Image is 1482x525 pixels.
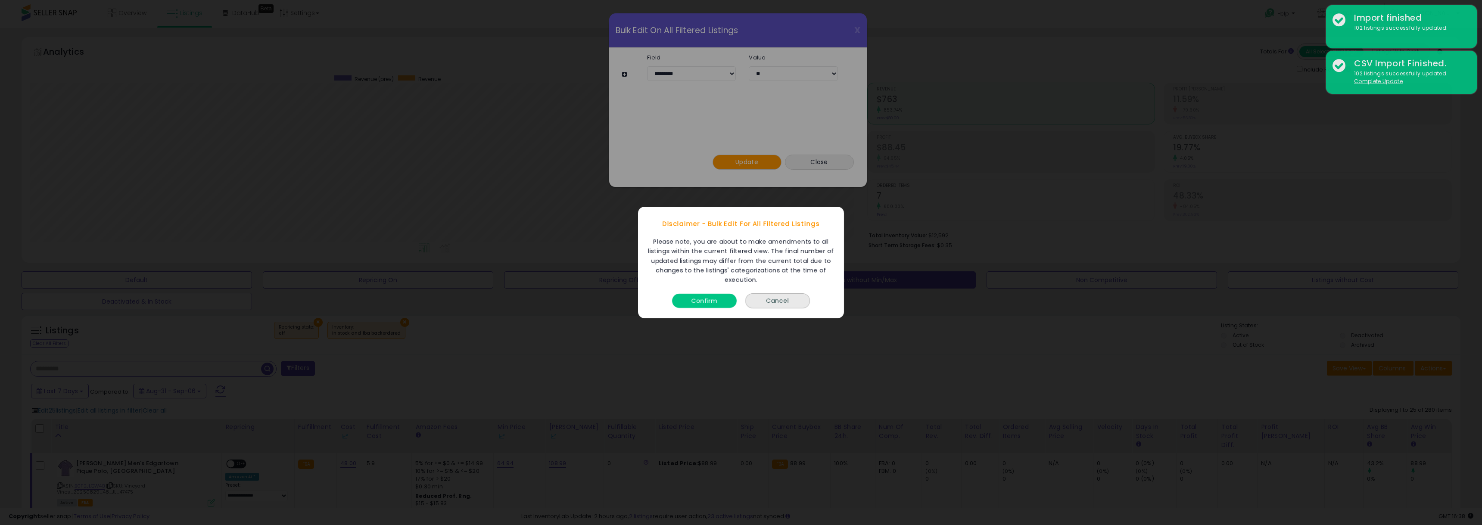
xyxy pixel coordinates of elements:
div: 102 listings successfully updated. [1348,24,1470,32]
div: Please note, you are about to make amendments to all listings within the current filtered view. T... [642,237,840,285]
u: Complete Update [1354,78,1403,85]
div: CSV Import Finished. [1348,57,1470,70]
button: Cancel [745,293,810,308]
div: Import finished [1348,12,1470,24]
div: 102 listings successfully updated. [1348,70,1470,86]
button: Confirm [672,294,737,308]
div: Disclaimer - Bulk Edit For All Filtered Listings [638,211,844,237]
